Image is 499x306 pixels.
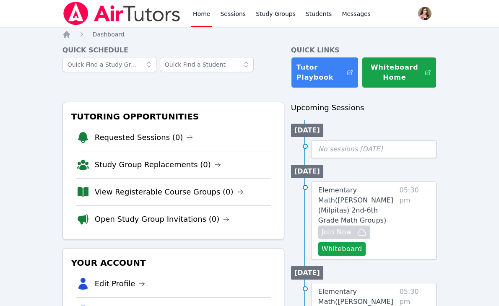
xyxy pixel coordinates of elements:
[318,145,383,153] span: No sessions [DATE]
[342,10,371,18] span: Messages
[95,159,221,171] a: Study Group Replacements (0)
[291,165,323,178] li: [DATE]
[95,186,244,198] a: View Registerable Course Groups (0)
[62,45,284,55] h4: Quick Schedule
[318,226,370,239] button: Join Now
[318,242,366,256] button: Whiteboard
[291,45,437,55] h4: Quick Links
[95,132,193,143] a: Requested Sessions (0)
[62,30,437,39] nav: Breadcrumb
[291,266,323,280] li: [DATE]
[93,30,125,39] a: Dashboard
[95,278,146,290] a: Edit Profile
[399,185,429,256] span: 05:30 pm
[160,57,254,72] input: Quick Find a Student
[62,57,156,72] input: Quick Find a Study Group
[318,186,393,224] span: Elementary Math ( [PERSON_NAME] (Milpitas) 2nd-6th Grade Math Groups )
[322,227,352,237] span: Join Now
[93,31,125,38] span: Dashboard
[362,57,437,88] button: Whiteboard Home
[291,124,323,137] li: [DATE]
[291,102,437,114] h3: Upcoming Sessions
[70,255,277,270] h3: Your Account
[318,185,396,226] a: Elementary Math([PERSON_NAME] (Milpitas) 2nd-6th Grade Math Groups)
[70,109,277,124] h3: Tutoring Opportunities
[95,213,230,225] a: Open Study Group Invitations (0)
[291,57,359,88] a: Tutor Playbook
[62,2,181,25] img: Air Tutors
